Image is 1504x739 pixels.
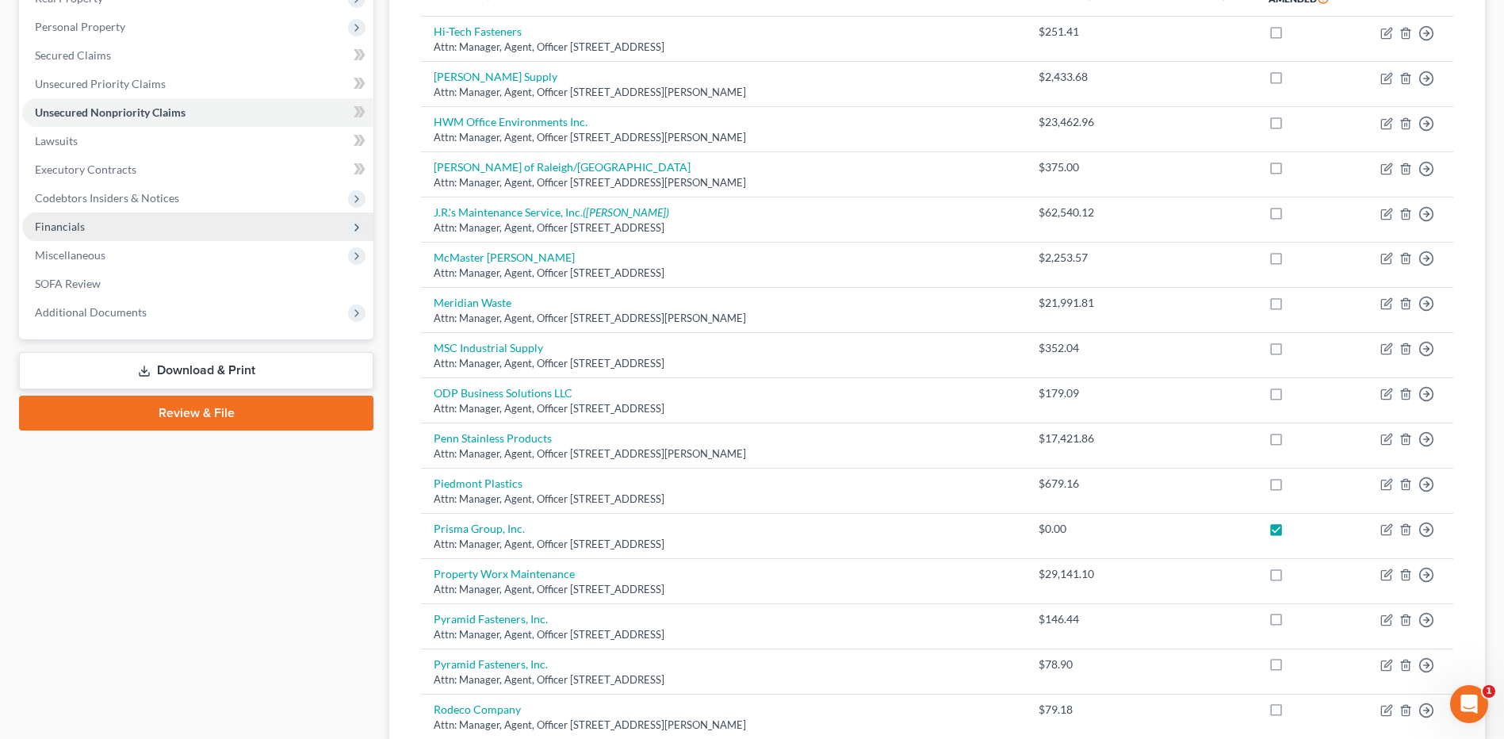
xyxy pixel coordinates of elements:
[434,341,543,354] a: MSC Industrial Supply
[434,401,1013,416] div: Attn: Manager, Agent, Officer [STREET_ADDRESS]
[434,672,1013,687] div: Attn: Manager, Agent, Officer [STREET_ADDRESS]
[1039,114,1123,130] div: $23,462.96
[35,191,179,205] span: Codebtors Insiders & Notices
[1039,657,1123,672] div: $78.90
[434,356,1013,371] div: Attn: Manager, Agent, Officer [STREET_ADDRESS]
[434,160,691,174] a: [PERSON_NAME] of Raleigh/[GEOGRAPHIC_DATA]
[1483,685,1495,698] span: 1
[434,612,548,626] a: Pyramid Fasteners, Inc.
[434,627,1013,642] div: Attn: Manager, Agent, Officer [STREET_ADDRESS]
[1039,250,1123,266] div: $2,253.57
[434,296,511,309] a: Meridian Waste
[1039,295,1123,311] div: $21,991.81
[434,431,552,445] a: Penn Stainless Products
[1450,685,1488,723] iframe: Intercom live chat
[434,85,1013,100] div: Attn: Manager, Agent, Officer [STREET_ADDRESS][PERSON_NAME]
[434,582,1013,597] div: Attn: Manager, Agent, Officer [STREET_ADDRESS]
[434,70,557,83] a: [PERSON_NAME] Supply
[434,175,1013,190] div: Attn: Manager, Agent, Officer [STREET_ADDRESS][PERSON_NAME]
[434,703,521,716] a: Rodeco Company
[1039,69,1123,85] div: $2,433.68
[434,130,1013,145] div: Attn: Manager, Agent, Officer [STREET_ADDRESS][PERSON_NAME]
[434,266,1013,281] div: Attn: Manager, Agent, Officer [STREET_ADDRESS]
[22,98,373,127] a: Unsecured Nonpriority Claims
[1039,611,1123,627] div: $146.44
[434,311,1013,326] div: Attn: Manager, Agent, Officer [STREET_ADDRESS][PERSON_NAME]
[35,305,147,319] span: Additional Documents
[434,40,1013,55] div: Attn: Manager, Agent, Officer [STREET_ADDRESS]
[434,251,575,264] a: McMaster [PERSON_NAME]
[35,20,125,33] span: Personal Property
[35,105,186,119] span: Unsecured Nonpriority Claims
[434,477,522,490] a: Piedmont Plastics
[35,220,85,233] span: Financials
[35,163,136,176] span: Executory Contracts
[1039,340,1123,356] div: $352.04
[434,657,548,671] a: Pyramid Fasteners, Inc.
[19,396,373,431] a: Review & File
[35,248,105,262] span: Miscellaneous
[35,277,101,290] span: SOFA Review
[434,25,522,38] a: Hi-Tech Fasteners
[1039,205,1123,220] div: $62,540.12
[22,155,373,184] a: Executory Contracts
[434,537,1013,552] div: Attn: Manager, Agent, Officer [STREET_ADDRESS]
[434,446,1013,461] div: Attn: Manager, Agent, Officer [STREET_ADDRESS][PERSON_NAME]
[22,127,373,155] a: Lawsuits
[22,270,373,298] a: SOFA Review
[1039,566,1123,582] div: $29,141.10
[1039,159,1123,175] div: $375.00
[434,492,1013,507] div: Attn: Manager, Agent, Officer [STREET_ADDRESS]
[1039,24,1123,40] div: $251.41
[434,718,1013,733] div: Attn: Manager, Agent, Officer [STREET_ADDRESS][PERSON_NAME]
[1039,431,1123,446] div: $17,421.86
[35,77,166,90] span: Unsecured Priority Claims
[583,205,669,219] i: ([PERSON_NAME])
[1039,702,1123,718] div: $79.18
[19,352,373,389] a: Download & Print
[434,567,575,580] a: Property Worx Maintenance
[22,70,373,98] a: Unsecured Priority Claims
[434,220,1013,235] div: Attn: Manager, Agent, Officer [STREET_ADDRESS]
[1039,476,1123,492] div: $679.16
[1039,385,1123,401] div: $179.09
[434,522,525,535] a: Prisma Group, Inc.
[434,115,587,128] a: HWM Office Environments Inc.
[35,48,111,62] span: Secured Claims
[1039,521,1123,537] div: $0.00
[35,134,78,147] span: Lawsuits
[22,41,373,70] a: Secured Claims
[434,205,669,219] a: J.R.'s Maintenance Service, Inc.([PERSON_NAME])
[434,386,572,400] a: ODP Business Solutions LLC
